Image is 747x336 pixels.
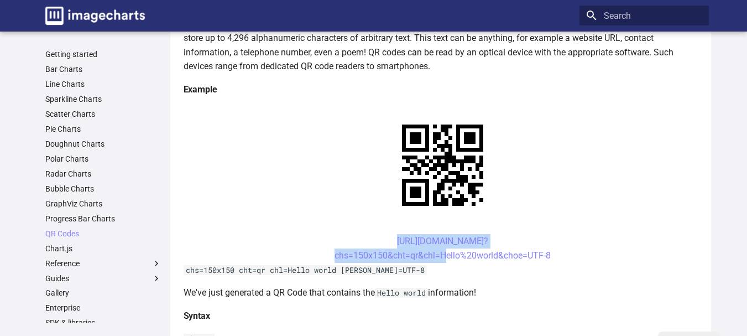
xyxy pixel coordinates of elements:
a: Gallery [45,288,161,298]
label: Reference [45,259,161,268]
a: QR Codes [45,229,161,239]
a: Polar Charts [45,154,161,164]
a: Bar Charts [45,64,161,74]
h4: Syntax [184,309,702,323]
a: Doughnut Charts [45,139,161,149]
code: Hello world [375,288,428,298]
a: Image-Charts documentation [41,2,149,29]
a: Radar Charts [45,169,161,179]
label: Guides [45,273,161,283]
a: Scatter Charts [45,109,161,119]
h4: Example [184,82,702,97]
a: Enterprise [45,303,161,313]
input: Search [579,6,709,25]
code: chs=150x150 cht=qr chl=Hello world [PERSON_NAME]=UTF-8 [184,265,427,275]
a: [URL][DOMAIN_NAME]?chs=150x150&cht=qr&chl=Hello%20world&choe=UTF-8 [335,236,551,261]
img: logo [45,7,145,25]
a: Chart.js [45,244,161,254]
a: Pie Charts [45,124,161,134]
p: We've just generated a QR Code that contains the information! [184,286,702,300]
img: chart [383,105,503,225]
a: Getting started [45,49,161,59]
a: Sparkline Charts [45,94,161,104]
a: SDK & libraries [45,318,161,328]
a: Line Charts [45,79,161,89]
a: GraphViz Charts [45,199,161,209]
p: QR codes are a popular type of two-dimensional barcode. They are also known as hardlinks or physi... [184,17,702,73]
a: Progress Bar Charts [45,214,161,224]
a: Bubble Charts [45,184,161,194]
